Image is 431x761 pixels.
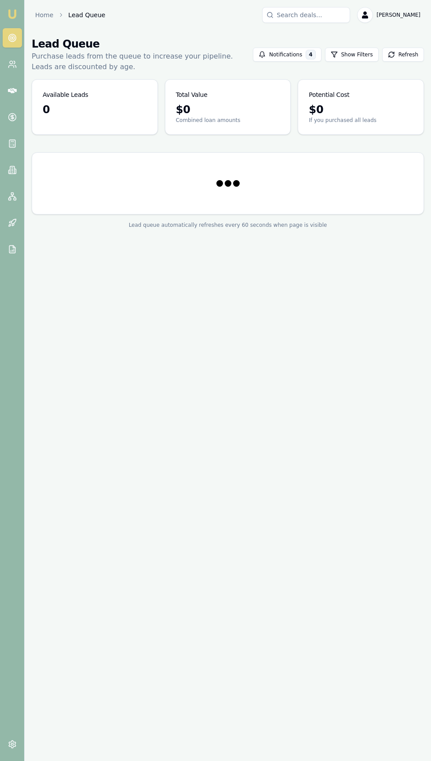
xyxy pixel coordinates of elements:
[7,9,18,19] img: emu-icon-u.png
[325,48,379,62] button: Show Filters
[309,117,413,124] p: If you purchased all leads
[309,90,349,99] h3: Potential Cost
[35,11,53,19] a: Home
[43,103,147,117] div: 0
[32,222,424,229] div: Lead queue automatically refreshes every 60 seconds when page is visible
[32,51,253,72] p: Purchase leads from the queue to increase your pipeline. Leads are discounted by age.
[376,11,420,18] span: [PERSON_NAME]
[382,48,424,62] button: Refresh
[176,117,280,124] p: Combined loan amounts
[309,103,413,117] div: $ 0
[262,7,350,23] input: Search deals
[306,50,315,59] div: 4
[35,11,105,19] nav: breadcrumb
[43,90,88,99] h3: Available Leads
[176,90,208,99] h3: Total Value
[32,37,253,51] h1: Lead Queue
[68,11,105,19] span: Lead Queue
[253,48,321,62] button: Notifications4
[176,103,280,117] div: $ 0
